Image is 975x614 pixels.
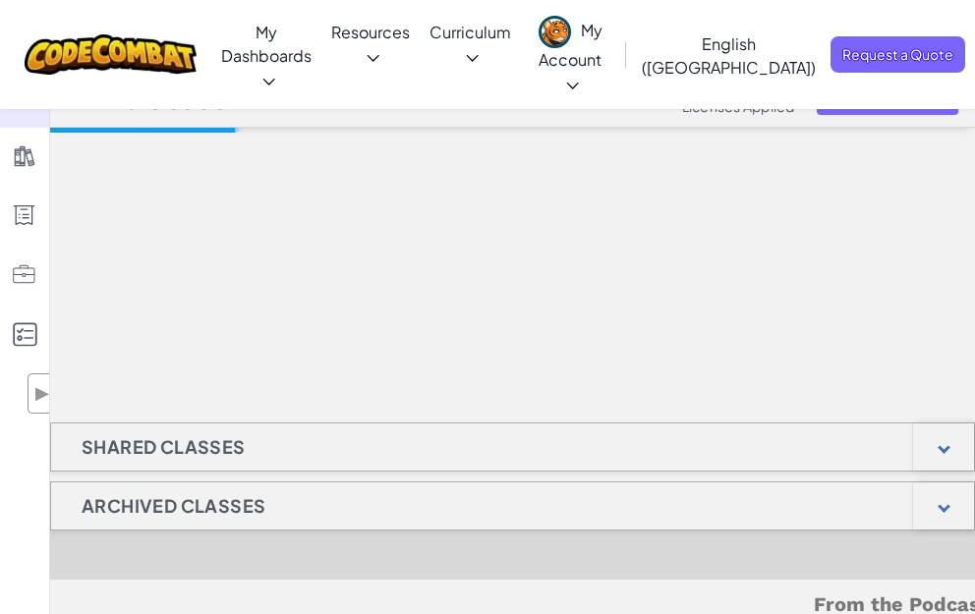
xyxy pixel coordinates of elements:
h1: Shared Classes [51,422,276,472]
a: Request a Quote [831,36,965,73]
span: ▶ [33,379,50,408]
img: CodeCombat logo [25,34,197,75]
span: Licenses Applied [682,98,795,114]
span: English ([GEOGRAPHIC_DATA]) [642,33,816,78]
a: My Dashboards [211,5,321,105]
img: avatar [539,16,571,48]
a: Resources [321,5,420,82]
a: English ([GEOGRAPHIC_DATA]) [632,17,826,93]
h1: Archived Classes [51,481,296,530]
a: Curriculum [420,5,521,82]
span: My Dashboards [221,22,312,66]
span: My Account [539,20,602,93]
span: Curriculum [430,22,511,42]
span: Resources [331,22,410,42]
